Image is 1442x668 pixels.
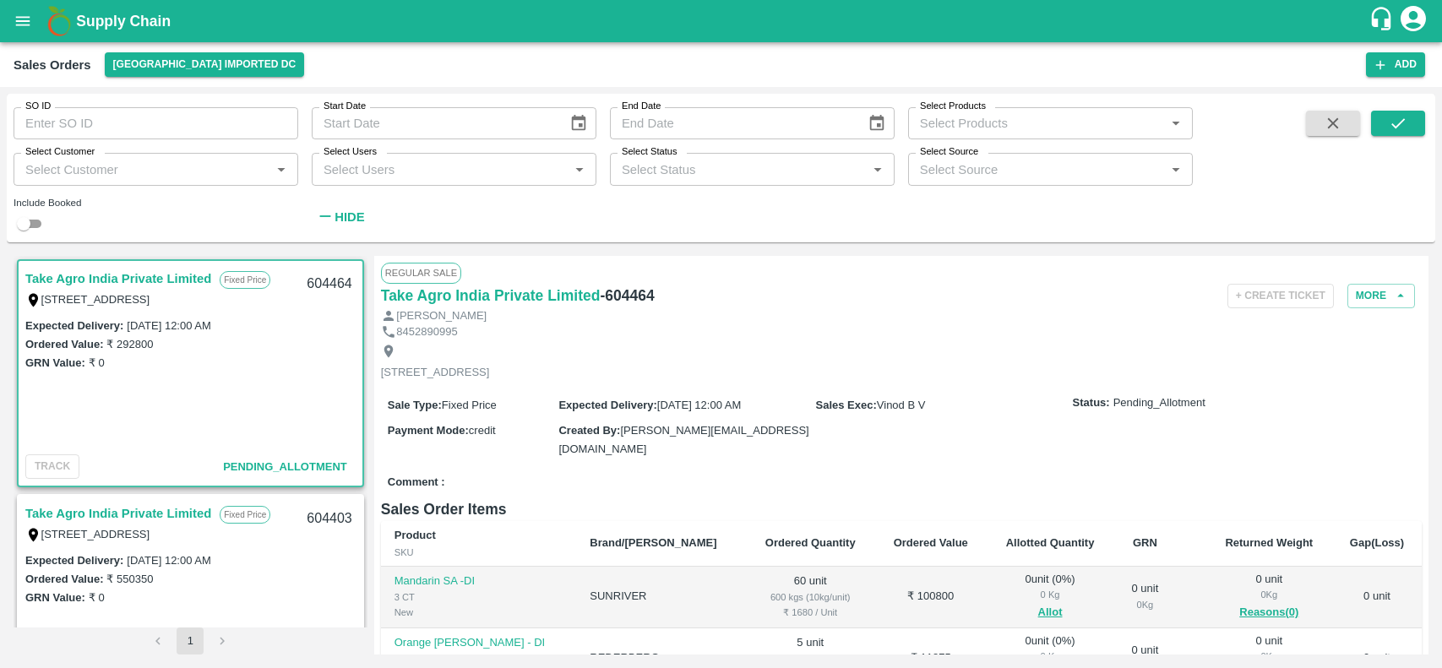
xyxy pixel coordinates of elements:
[395,605,563,620] div: New
[388,424,469,437] label: Payment Mode :
[14,195,298,210] div: Include Booked
[25,573,103,585] label: Ordered Value:
[25,100,51,113] label: SO ID
[920,100,986,113] label: Select Products
[297,499,362,539] div: 604403
[913,112,1160,134] input: Select Products
[381,263,461,283] span: Regular Sale
[106,573,153,585] label: ₹ 550350
[610,107,854,139] input: End Date
[177,627,204,654] button: page 1
[25,591,85,604] label: GRN Value:
[1220,649,1319,664] div: 0 Kg
[381,497,1422,521] h6: Sales Order Items
[19,158,265,180] input: Select Customer
[317,158,563,180] input: Select Users
[41,528,150,540] label: [STREET_ADDRESS]
[395,650,563,665] div: 72 CT
[127,554,210,567] label: [DATE] 12:00 AM
[1127,597,1162,612] div: 0 Kg
[324,100,366,113] label: Start Date
[312,107,556,139] input: Start Date
[569,159,590,181] button: Open
[563,107,595,139] button: Choose date
[76,9,1369,33] a: Supply Chain
[395,589,563,605] div: 3 CT
[875,567,987,628] td: ₹ 100800
[3,2,42,41] button: open drawer
[1347,284,1415,308] button: More
[1398,3,1428,39] div: account of current user
[127,319,210,332] label: [DATE] 12:00 AM
[759,589,862,605] div: 600 kgs (10kg/unit)
[220,271,270,289] p: Fixed Price
[759,650,862,665] div: 75 kgs (15kg/unit)
[759,605,862,620] div: ₹ 1680 / Unit
[861,107,893,139] button: Choose date
[324,145,377,159] label: Select Users
[894,536,968,549] b: Ordered Value
[388,475,445,491] label: Comment :
[1006,536,1095,549] b: Allotted Quantity
[395,545,563,560] div: SKU
[25,145,95,159] label: Select Customer
[25,502,211,524] a: Take Agro India Private Limited
[25,268,211,290] a: Take Agro India Private Limited
[442,399,497,411] span: Fixed Price
[1369,6,1398,36] div: customer-support
[1038,603,1063,622] button: Allot
[1113,395,1205,411] span: Pending_Allotment
[1000,572,1100,622] div: 0 unit ( 0 %)
[381,365,490,381] p: [STREET_ADDRESS]
[558,424,620,437] label: Created By :
[469,424,496,437] span: credit
[395,635,563,651] p: Orange [PERSON_NAME] - DI
[615,158,862,180] input: Select Status
[622,100,661,113] label: End Date
[877,399,926,411] span: Vinod B V
[89,591,105,604] label: ₹ 0
[270,159,292,181] button: Open
[590,536,716,549] b: Brand/[PERSON_NAME]
[1127,581,1162,612] div: 0 unit
[1133,536,1157,549] b: GRN
[395,573,563,589] p: Mandarin SA -DI
[335,210,364,224] strong: Hide
[600,284,654,307] h6: - 604464
[25,554,123,567] label: Expected Delivery :
[765,536,856,549] b: Ordered Quantity
[816,399,877,411] label: Sales Exec :
[25,356,85,369] label: GRN Value:
[142,627,238,654] nav: pagination navigation
[558,424,808,455] span: [PERSON_NAME][EMAIL_ADDRESS][DOMAIN_NAME]
[381,284,601,307] a: Take Agro India Private Limited
[42,4,76,38] img: logo
[25,338,103,350] label: Ordered Value:
[1225,536,1313,549] b: Returned Weight
[297,264,362,304] div: 604464
[25,319,123,332] label: Expected Delivery :
[106,338,153,350] label: ₹ 292800
[1000,649,1100,664] div: 0 Kg
[395,529,436,541] b: Product
[1000,587,1100,602] div: 0 Kg
[14,107,298,139] input: Enter SO ID
[1332,567,1422,628] td: 0 unit
[657,399,741,411] span: [DATE] 12:00 AM
[576,567,746,628] td: SUNRIVER
[105,52,305,77] button: Select DC
[913,158,1160,180] input: Select Source
[396,324,457,340] p: 8452890995
[1220,572,1319,622] div: 0 unit
[622,145,677,159] label: Select Status
[312,203,369,231] button: Hide
[746,567,875,628] td: 60 unit
[1165,112,1187,134] button: Open
[1073,395,1110,411] label: Status:
[1220,603,1319,622] button: Reasons(0)
[1165,159,1187,181] button: Open
[1350,536,1404,549] b: Gap(Loss)
[89,356,105,369] label: ₹ 0
[920,145,978,159] label: Select Source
